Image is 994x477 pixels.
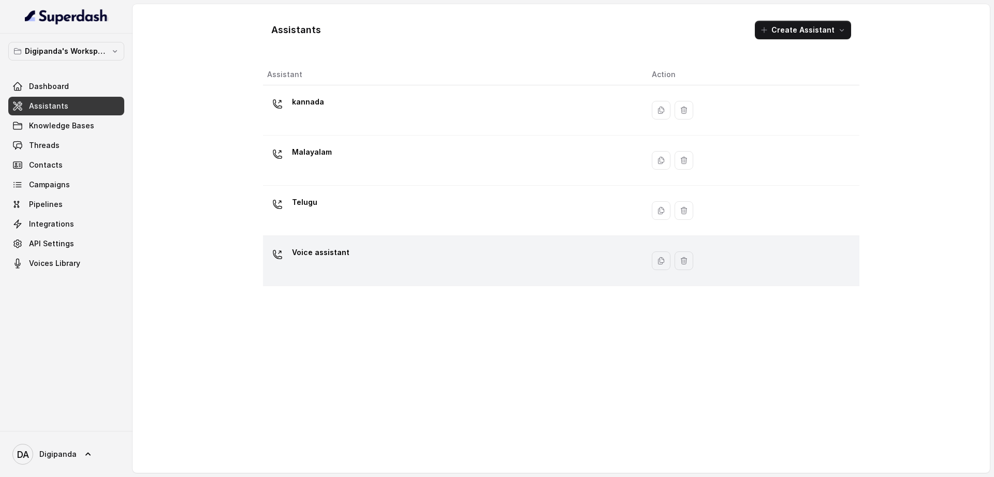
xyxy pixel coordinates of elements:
th: Action [644,64,859,85]
a: Integrations [8,215,124,233]
th: Assistant [263,64,644,85]
button: Digipanda's Workspace [8,42,124,61]
span: Knowledge Bases [29,121,94,131]
span: Pipelines [29,199,63,210]
h1: Assistants [271,22,321,38]
a: API Settings [8,234,124,253]
span: Integrations [29,219,74,229]
text: DA [17,449,29,460]
span: API Settings [29,238,74,249]
a: Threads [8,136,124,155]
a: Campaigns [8,175,124,194]
span: Dashboard [29,81,69,92]
a: Knowledge Bases [8,116,124,135]
a: Digipanda [8,440,124,469]
p: Digipanda's Workspace [25,45,108,57]
p: Voice assistant [292,244,349,261]
span: Campaigns [29,180,70,190]
span: Contacts [29,160,63,170]
span: Threads [29,140,60,151]
p: kannada [292,94,324,110]
img: light.svg [25,8,108,25]
button: Create Assistant [755,21,851,39]
span: Voices Library [29,258,80,269]
span: Digipanda [39,449,77,459]
a: Assistants [8,97,124,115]
p: Telugu [292,194,317,211]
p: Malayalam [292,144,332,160]
a: Pipelines [8,195,124,214]
a: Contacts [8,156,124,174]
a: Voices Library [8,254,124,273]
a: Dashboard [8,77,124,96]
span: Assistants [29,101,68,111]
